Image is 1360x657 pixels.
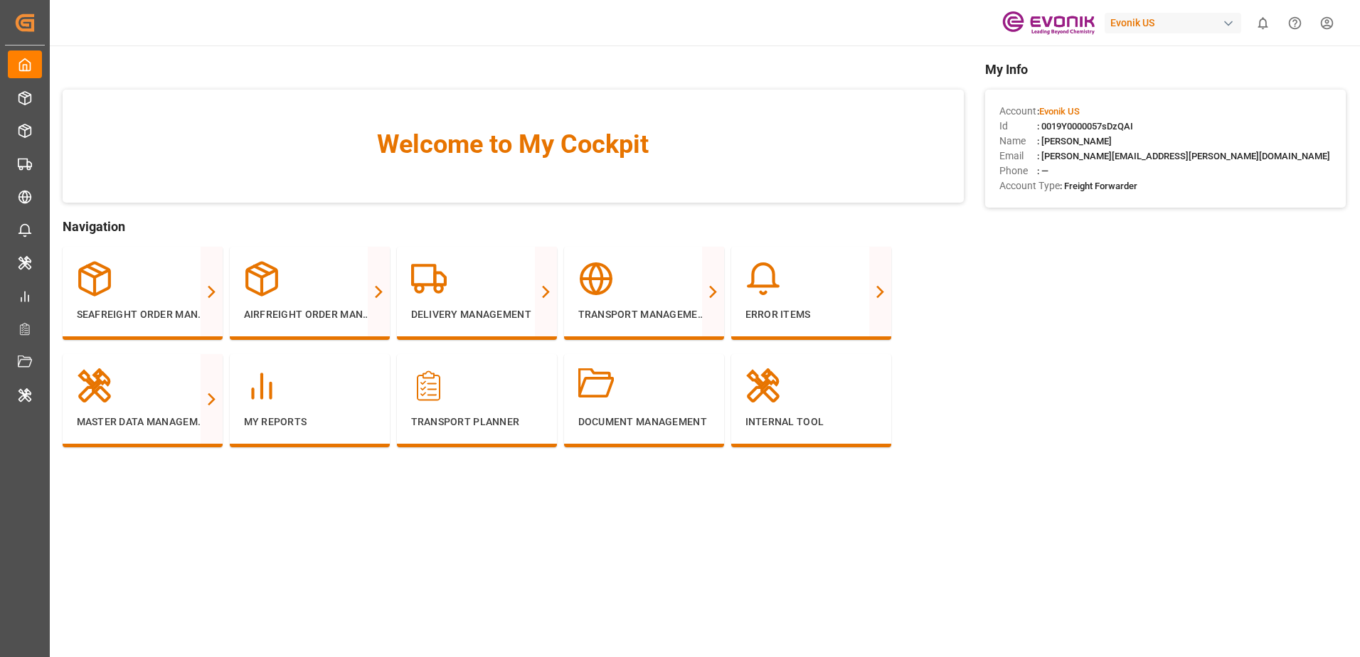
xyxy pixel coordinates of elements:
p: Document Management [578,415,710,429]
span: Phone [999,164,1037,178]
span: : — [1037,166,1048,176]
p: Delivery Management [411,307,543,322]
p: Master Data Management [77,415,208,429]
span: Email [999,149,1037,164]
p: Transport Planner [411,415,543,429]
span: Navigation [63,217,964,236]
span: : [1037,106,1080,117]
span: My Info [985,60,1346,79]
span: : 0019Y0000057sDzQAI [1037,121,1133,132]
span: Evonik US [1039,106,1080,117]
span: : Freight Forwarder [1060,181,1137,191]
span: Welcome to My Cockpit [91,125,935,164]
button: show 0 new notifications [1247,7,1279,39]
img: Evonik-brand-mark-Deep-Purple-RGB.jpeg_1700498283.jpeg [1002,11,1095,36]
div: Evonik US [1105,13,1241,33]
p: Seafreight Order Management [77,307,208,322]
span: Account [999,104,1037,119]
span: Id [999,119,1037,134]
span: Name [999,134,1037,149]
span: : [PERSON_NAME] [1037,136,1112,146]
p: Airfreight Order Management [244,307,376,322]
button: Evonik US [1105,9,1247,36]
button: Help Center [1279,7,1311,39]
p: My Reports [244,415,376,429]
p: Error Items [745,307,877,322]
span: : [PERSON_NAME][EMAIL_ADDRESS][PERSON_NAME][DOMAIN_NAME] [1037,151,1330,161]
p: Internal Tool [745,415,877,429]
p: Transport Management [578,307,710,322]
span: Account Type [999,178,1060,193]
